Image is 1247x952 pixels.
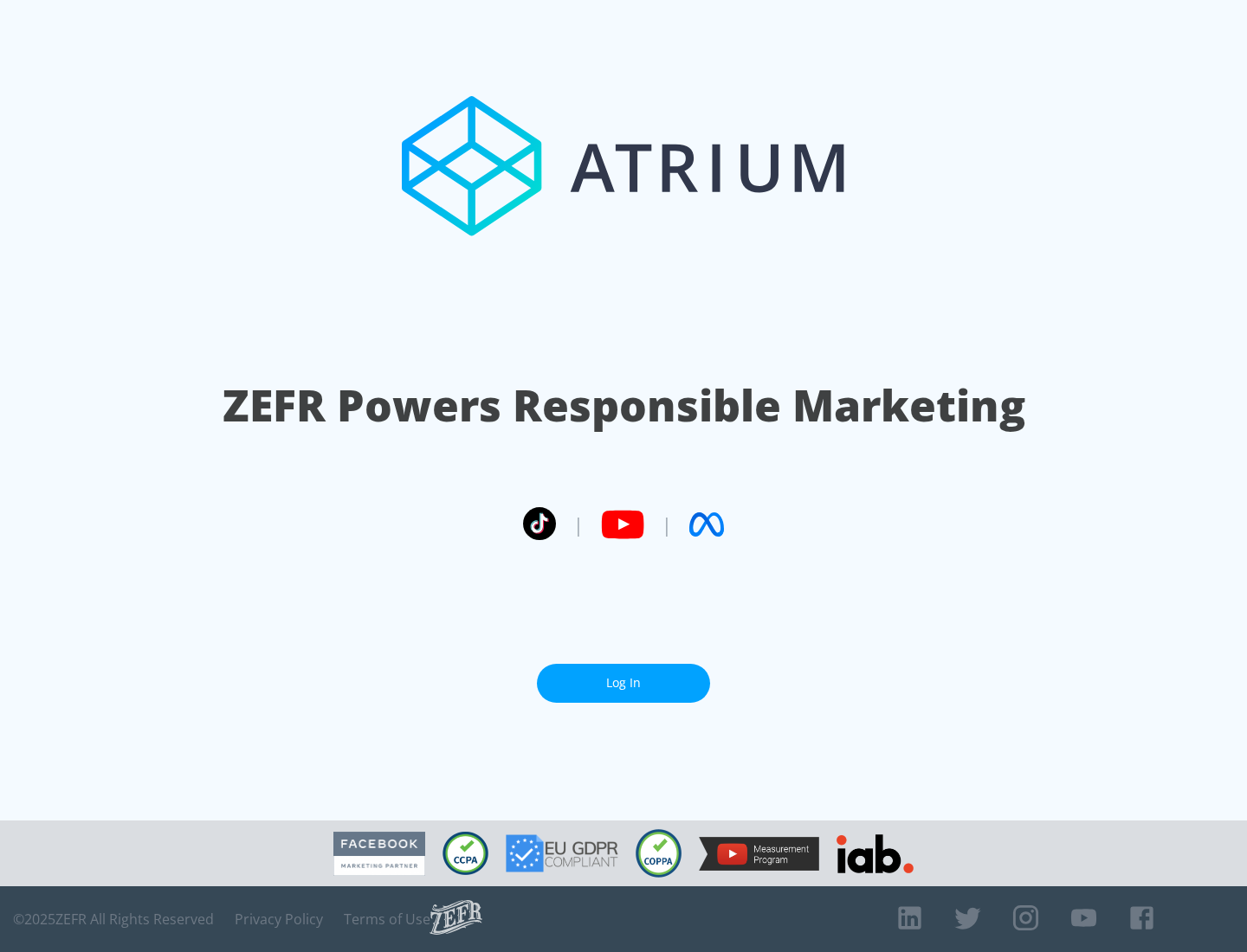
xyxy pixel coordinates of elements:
img: YouTube Measurement Program [699,837,819,871]
h1: ZEFR Powers Responsible Marketing [223,376,1025,435]
a: Terms of Use [344,910,430,928]
img: IAB [837,834,914,873]
a: Log In [537,664,710,703]
img: Facebook Marketing Partner [333,832,425,876]
span: | [662,511,672,537]
span: | [573,511,584,537]
span: © 2025 ZEFR All Rights Reserved [13,910,214,928]
img: CCPA Compliant [443,832,488,875]
a: Privacy Policy [235,910,323,928]
img: GDPR Compliant [506,834,618,872]
img: COPPA Compliant [636,829,682,878]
